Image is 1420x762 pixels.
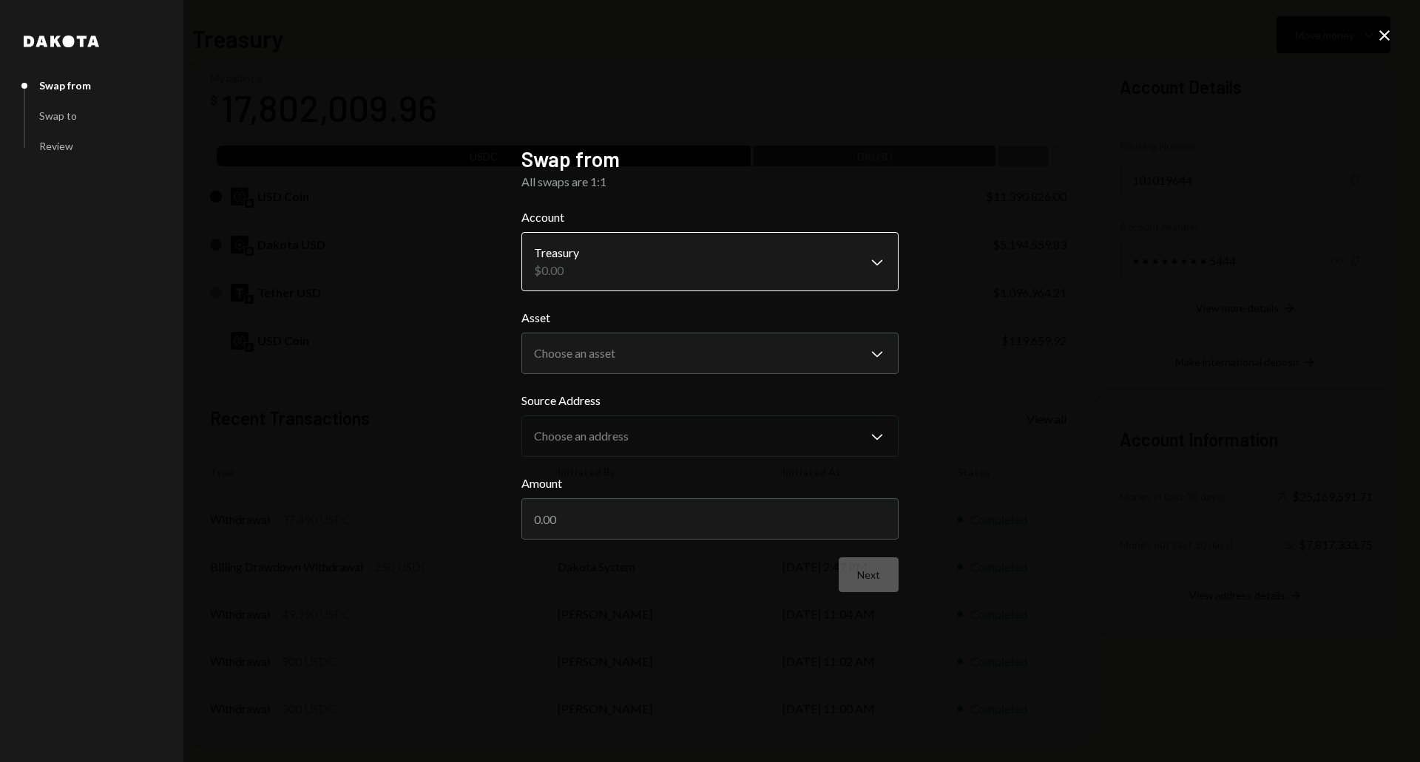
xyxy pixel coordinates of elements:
button: Account [521,232,899,291]
label: Source Address [521,392,899,409]
div: Review [39,140,73,152]
button: Source Address [521,415,899,457]
h2: Swap from [521,145,899,174]
div: Swap to [39,109,77,122]
label: Asset [521,309,899,327]
div: All swaps are 1:1 [521,173,899,191]
label: Account [521,208,899,226]
button: Asset [521,333,899,374]
input: 0.00 [521,498,899,540]
label: Amount [521,474,899,492]
div: Swap from [39,79,91,92]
